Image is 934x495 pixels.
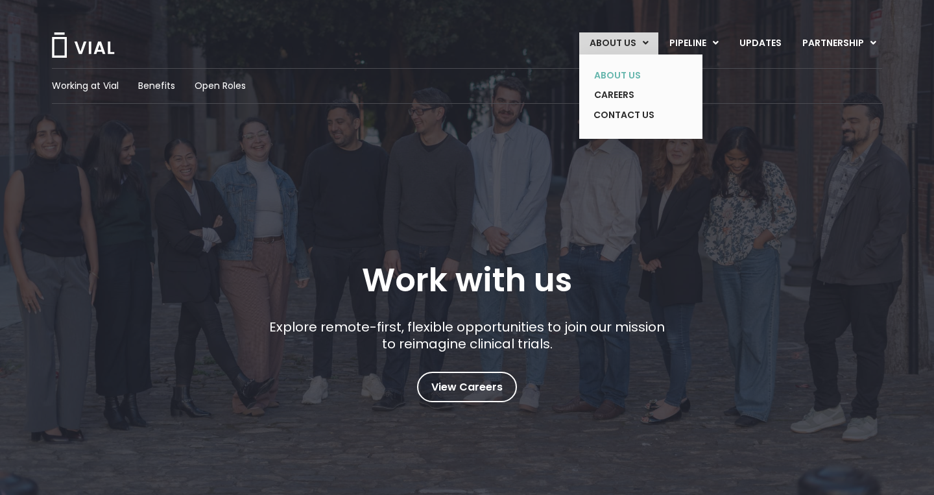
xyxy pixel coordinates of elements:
[584,66,678,86] a: ABOUT US
[138,79,175,93] a: Benefits
[584,105,678,126] a: CONTACT US
[729,32,791,54] a: UPDATES
[584,85,678,105] a: CAREERS
[52,79,119,93] a: Working at Vial
[431,379,503,396] span: View Careers
[659,32,728,54] a: PIPELINEMenu Toggle
[195,79,246,93] a: Open Roles
[51,32,115,58] img: Vial Logo
[362,261,572,299] h1: Work with us
[792,32,887,54] a: PARTNERSHIPMenu Toggle
[265,319,670,352] p: Explore remote-first, flexible opportunities to join our mission to reimagine clinical trials.
[417,372,517,402] a: View Careers
[579,32,658,54] a: ABOUT USMenu Toggle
